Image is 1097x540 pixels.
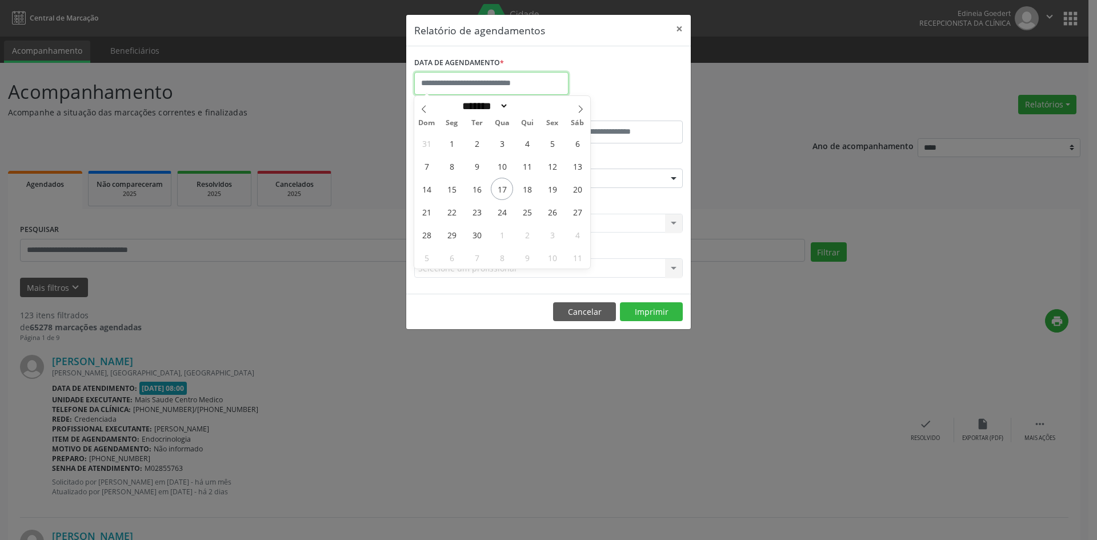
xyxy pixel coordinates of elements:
span: Setembro 14, 2025 [415,178,438,200]
span: Qua [490,119,515,127]
span: Outubro 11, 2025 [566,246,588,269]
span: Setembro 20, 2025 [566,178,588,200]
span: Setembro 4, 2025 [516,132,538,154]
span: Dom [414,119,439,127]
button: Cancelar [553,302,616,322]
span: Outubro 5, 2025 [415,246,438,269]
span: Outubro 1, 2025 [491,223,513,246]
span: Setembro 29, 2025 [441,223,463,246]
span: Outubro 10, 2025 [541,246,563,269]
span: Setembro 23, 2025 [466,201,488,223]
span: Setembro 18, 2025 [516,178,538,200]
span: Outubro 6, 2025 [441,246,463,269]
label: DATA DE AGENDAMENTO [414,54,504,72]
span: Setembro 11, 2025 [516,155,538,177]
input: Year [509,100,546,112]
span: Outubro 3, 2025 [541,223,563,246]
span: Setembro 28, 2025 [415,223,438,246]
span: Setembro 19, 2025 [541,178,563,200]
span: Setembro 1, 2025 [441,132,463,154]
span: Setembro 24, 2025 [491,201,513,223]
span: Setembro 25, 2025 [516,201,538,223]
span: Setembro 6, 2025 [566,132,588,154]
span: Setembro 30, 2025 [466,223,488,246]
span: Setembro 27, 2025 [566,201,588,223]
span: Setembro 17, 2025 [491,178,513,200]
span: Outubro 4, 2025 [566,223,588,246]
span: Setembro 8, 2025 [441,155,463,177]
h5: Relatório de agendamentos [414,23,545,38]
span: Setembro 10, 2025 [491,155,513,177]
span: Sex [540,119,565,127]
span: Setembro 9, 2025 [466,155,488,177]
span: Outubro 7, 2025 [466,246,488,269]
span: Agosto 31, 2025 [415,132,438,154]
label: ATÉ [551,103,683,121]
span: Setembro 26, 2025 [541,201,563,223]
span: Setembro 13, 2025 [566,155,588,177]
span: Setembro 21, 2025 [415,201,438,223]
span: Setembro 12, 2025 [541,155,563,177]
span: Qui [515,119,540,127]
span: Seg [439,119,465,127]
span: Setembro 16, 2025 [466,178,488,200]
select: Month [458,100,509,112]
span: Setembro 2, 2025 [466,132,488,154]
button: Imprimir [620,302,683,322]
span: Setembro 22, 2025 [441,201,463,223]
span: Outubro 9, 2025 [516,246,538,269]
span: Ter [465,119,490,127]
span: Setembro 15, 2025 [441,178,463,200]
span: Outubro 8, 2025 [491,246,513,269]
span: Setembro 5, 2025 [541,132,563,154]
span: Setembro 3, 2025 [491,132,513,154]
button: Close [668,15,691,43]
span: Setembro 7, 2025 [415,155,438,177]
span: Outubro 2, 2025 [516,223,538,246]
span: Sáb [565,119,590,127]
